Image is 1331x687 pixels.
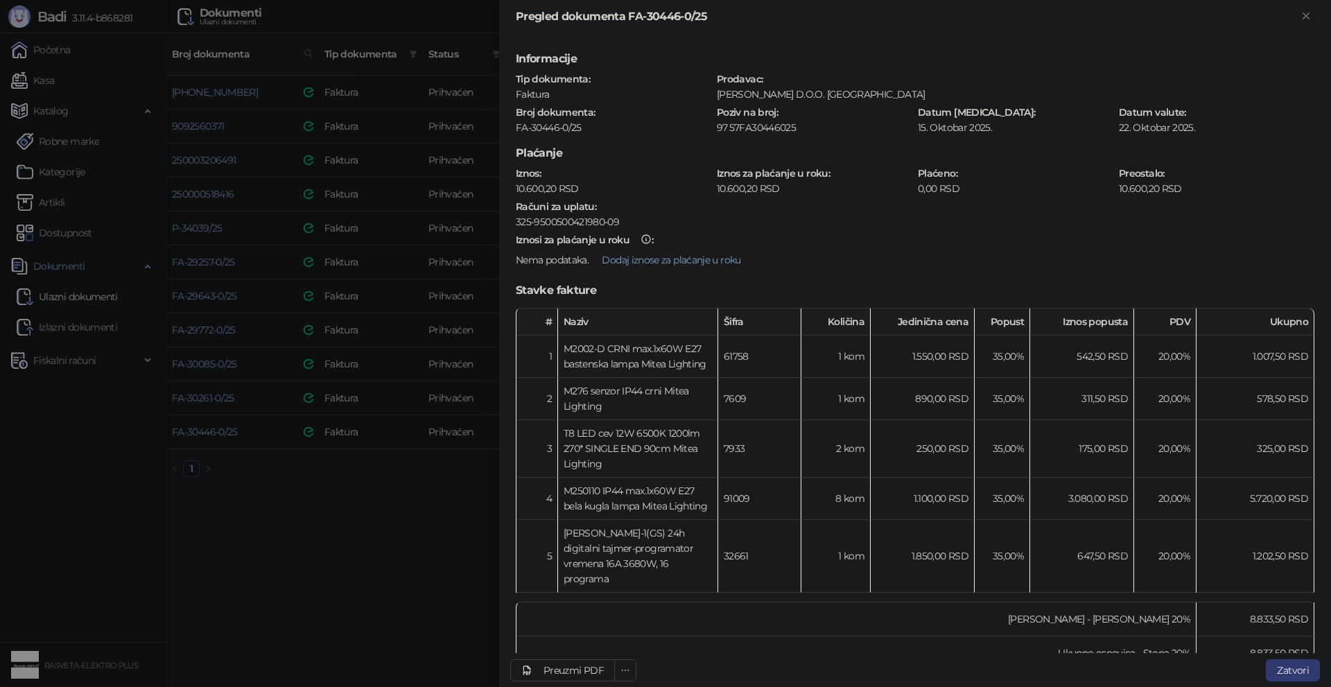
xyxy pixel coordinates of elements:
[916,121,1115,134] div: 15. Oktobar 2025.
[975,308,1030,336] th: Popust
[801,308,871,336] th: Količina
[1158,350,1190,363] span: 20,00 %
[564,383,712,414] div: M276 senzor IP44 crni Mitea Lighting
[718,308,801,336] th: Šifra
[975,336,1030,378] td: 35,00%
[717,73,763,85] strong: Prodavac :
[871,420,975,478] td: 250,00 RSD
[716,121,729,134] div: 97
[1134,308,1197,336] th: PDV
[871,336,975,378] td: 1.550,00 RSD
[718,420,801,478] td: 7933
[871,478,975,520] td: 1.100,00 RSD
[729,121,912,134] div: 57FA30446025
[1197,478,1314,520] td: 5.720,00 RSD
[715,182,914,195] div: 10.600,20 RSD
[516,308,558,336] th: #
[871,378,975,420] td: 890,00 RSD
[1030,520,1134,593] td: 647,50 RSD
[975,478,1030,520] td: 35,00%
[516,420,558,478] td: 3
[801,520,871,593] td: 1 kom
[916,182,1115,195] div: 0,00 RSD
[801,336,871,378] td: 1 kom
[1298,8,1314,25] button: Zatvori
[716,88,1314,101] div: [PERSON_NAME] D.O.O. [GEOGRAPHIC_DATA]
[516,167,541,180] strong: Iznos :
[1117,182,1316,195] div: 10.600,20 RSD
[1158,442,1190,455] span: 20,00 %
[591,249,751,271] button: Dodaj iznose za plaćanje u roku
[564,525,712,586] div: [PERSON_NAME]-1(GS) 24h digitalni tajmer-programator vremena 16A 3680W, 16 programa
[1197,636,1314,670] td: 8.833,50 RSD
[1158,550,1190,562] span: 20,00 %
[514,249,1316,271] div: .
[516,602,1197,636] td: [PERSON_NAME] - [PERSON_NAME] 20%
[564,483,712,514] div: M250110 IP44 max.1x60W E27 bela kugla lampa Mitea Lighting
[1266,659,1320,681] button: Zatvori
[918,106,1036,119] strong: Datum [MEDICAL_DATA] :
[516,254,587,266] span: Nema podataka
[564,341,712,372] div: M2002-D CRNI max.1x60W E27 bastenska lampa Mitea Lighting
[543,664,604,677] div: Preuzmi PDF
[516,106,595,119] strong: Broj dokumenta :
[717,106,778,119] strong: Poziv na broj :
[717,167,830,180] strong: Iznos za plaćanje u roku :
[871,308,975,336] th: Jedinična cena
[516,336,558,378] td: 1
[516,145,1314,162] h5: Plaćanje
[1158,392,1190,405] span: 20,00 %
[1030,336,1134,378] td: 542,50 RSD
[801,478,871,520] td: 8 kom
[516,282,1314,299] h5: Stavke fakture
[1197,336,1314,378] td: 1.007,50 RSD
[516,235,629,245] div: Iznosi za plaćanje u roku
[975,520,1030,593] td: 35,00%
[558,308,718,336] th: Naziv
[718,336,801,378] td: 61758
[918,167,957,180] strong: Plaćeno :
[564,426,712,471] div: T8 LED cev 12W 6500K 1200lm 270* SINGLE END 90cm Mitea Lighting
[1030,478,1134,520] td: 3.080,00 RSD
[516,378,558,420] td: 2
[516,73,590,85] strong: Tip dokumenta :
[516,200,596,213] strong: Računi za uplatu :
[620,666,630,675] span: ellipsis
[1197,520,1314,593] td: 1.202,50 RSD
[514,121,713,134] div: FA-30446-0/25
[516,478,558,520] td: 4
[975,378,1030,420] td: 35,00%
[516,636,1197,670] td: Ukupno osnovica - Stopa 20%
[516,51,1314,67] h5: Informacije
[1119,167,1165,180] strong: Preostalo :
[516,216,1314,228] div: 325-9500500421980-09
[514,182,713,195] div: 10.600,20 RSD
[516,234,653,246] strong: :
[1030,308,1134,336] th: Iznos popusta
[516,8,1298,25] div: Pregled dokumenta FA-30446-0/25
[1197,308,1314,336] th: Ukupno
[1117,121,1316,134] div: 22. Oktobar 2025.
[718,520,801,593] td: 32661
[514,88,713,101] div: Faktura
[1197,420,1314,478] td: 325,00 RSD
[1030,420,1134,478] td: 175,00 RSD
[1030,378,1134,420] td: 311,50 RSD
[510,659,615,681] a: Preuzmi PDF
[1119,106,1186,119] strong: Datum valute :
[718,378,801,420] td: 7609
[1197,602,1314,636] td: 8.833,50 RSD
[871,520,975,593] td: 1.850,00 RSD
[516,520,558,593] td: 5
[801,420,871,478] td: 2 kom
[1197,378,1314,420] td: 578,50 RSD
[975,420,1030,478] td: 35,00%
[718,478,801,520] td: 91009
[1158,492,1190,505] span: 20,00 %
[801,378,871,420] td: 1 kom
